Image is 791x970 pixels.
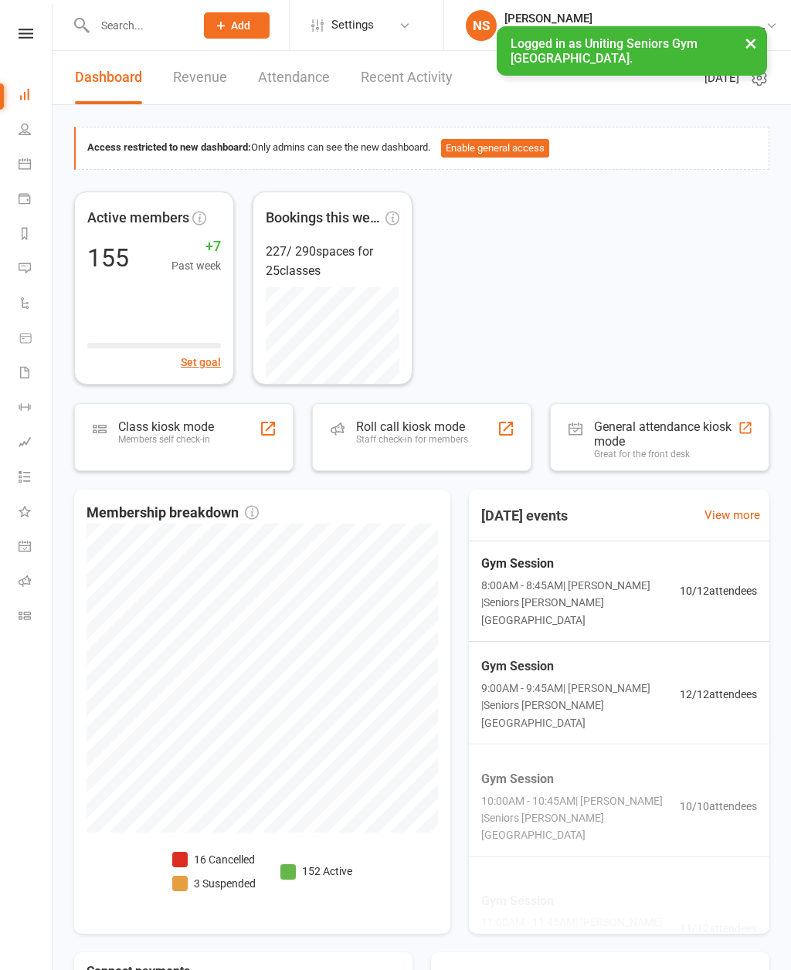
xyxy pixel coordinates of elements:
[19,531,53,565] a: General attendance kiosk mode
[469,502,580,530] h3: [DATE] events
[87,141,251,153] strong: Access restricted to new dashboard:
[19,218,53,253] a: Reports
[19,565,53,600] a: Roll call kiosk mode
[19,426,53,461] a: Assessments
[87,502,259,524] span: Membership breakdown
[504,12,766,25] div: [PERSON_NAME]
[680,582,757,599] span: 10 / 12 attendees
[594,419,738,449] div: General attendance kiosk mode
[356,419,468,434] div: Roll call kiosk mode
[481,914,680,965] span: 11:00AM - 11:45AM | [PERSON_NAME] | Seniors [PERSON_NAME][GEOGRAPHIC_DATA]
[19,114,53,148] a: People
[19,79,53,114] a: Dashboard
[87,207,189,229] span: Active members
[481,679,680,731] span: 9:00AM - 9:45AM | [PERSON_NAME] | Seniors [PERSON_NAME][GEOGRAPHIC_DATA]
[172,875,256,892] li: 3 Suspended
[19,322,53,357] a: Product Sales
[680,920,757,937] span: 11 / 12 attendees
[481,577,680,629] span: 8:00AM - 8:45AM | [PERSON_NAME] | Seniors [PERSON_NAME][GEOGRAPHIC_DATA]
[511,36,698,66] span: Logged in as Uniting Seniors Gym [GEOGRAPHIC_DATA].
[90,15,184,36] input: Search...
[280,863,352,880] li: 152 Active
[331,8,374,42] span: Settings
[87,139,757,158] div: Only admins can see the new dashboard.
[466,10,497,41] div: NS
[231,19,250,32] span: Add
[704,506,760,524] a: View more
[481,656,680,677] span: Gym Session
[204,12,270,39] button: Add
[172,851,256,868] li: 16 Cancelled
[481,554,680,574] span: Gym Session
[680,685,757,702] span: 12 / 12 attendees
[19,183,53,218] a: Payments
[441,139,549,158] button: Enable general access
[118,434,214,445] div: Members self check-in
[87,246,129,270] div: 155
[171,236,221,258] span: +7
[19,148,53,183] a: Calendar
[19,600,53,635] a: Class kiosk mode
[481,769,680,789] span: Gym Session
[266,207,382,229] span: Bookings this week
[594,449,738,460] div: Great for the front desk
[181,354,221,371] button: Set goal
[504,25,766,39] div: Uniting Seniors [PERSON_NAME][GEOGRAPHIC_DATA]
[680,798,757,815] span: 10 / 10 attendees
[356,434,468,445] div: Staff check-in for members
[118,419,214,434] div: Class kiosk mode
[481,890,680,911] span: Gym Session
[19,496,53,531] a: What's New
[171,257,221,274] span: Past week
[266,242,399,281] div: 227 / 290 spaces for 25 classes
[481,792,680,843] span: 10:00AM - 10:45AM | [PERSON_NAME] | Seniors [PERSON_NAME][GEOGRAPHIC_DATA]
[737,26,765,59] button: ×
